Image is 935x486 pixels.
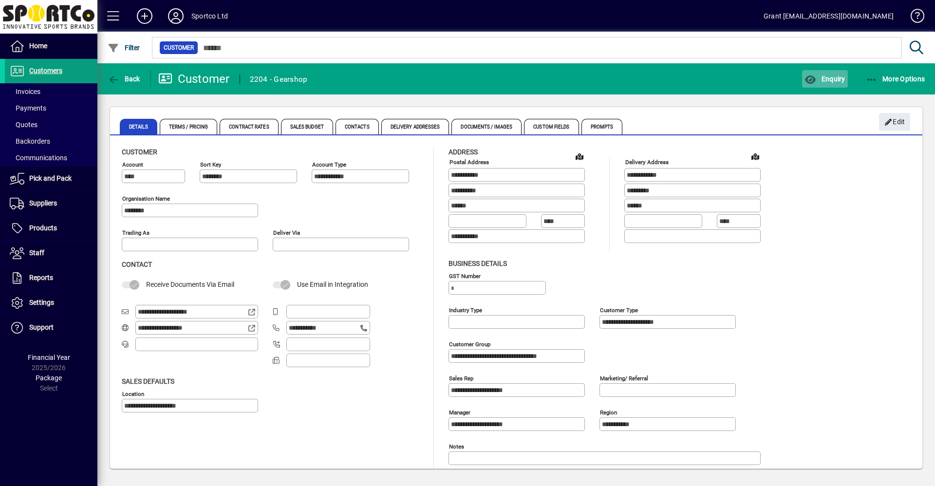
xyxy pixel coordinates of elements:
[5,150,97,166] a: Communications
[122,229,150,236] mat-label: Trading as
[5,167,97,191] a: Pick and Pack
[200,161,221,168] mat-label: Sort key
[5,241,97,265] a: Staff
[273,229,300,236] mat-label: Deliver via
[29,174,72,182] span: Pick and Pack
[29,299,54,306] span: Settings
[29,323,54,331] span: Support
[97,70,151,88] app-page-header-button: Back
[122,148,157,156] span: Customer
[122,195,170,202] mat-label: Organisation name
[764,8,894,24] div: Grant [EMAIL_ADDRESS][DOMAIN_NAME]
[10,104,46,112] span: Payments
[524,119,579,134] span: Custom Fields
[581,119,623,134] span: Prompts
[10,88,40,95] span: Invoices
[449,443,464,449] mat-label: Notes
[146,280,234,288] span: Receive Documents Via Email
[105,39,143,56] button: Filter
[129,7,160,25] button: Add
[10,154,67,162] span: Communications
[451,119,522,134] span: Documents / Images
[600,409,617,415] mat-label: Region
[449,306,482,313] mat-label: Industry type
[29,42,47,50] span: Home
[29,67,62,75] span: Customers
[381,119,449,134] span: Delivery Addresses
[802,70,847,88] button: Enquiry
[804,75,845,83] span: Enquiry
[572,149,587,164] a: View on map
[120,119,157,134] span: Details
[250,72,308,87] div: 2204 - Gearshop
[5,291,97,315] a: Settings
[191,8,228,24] div: Sportco Ltd
[108,75,140,83] span: Back
[748,149,763,164] a: View on map
[160,119,218,134] span: Terms / Pricing
[600,306,638,313] mat-label: Customer type
[5,133,97,150] a: Backorders
[29,249,44,257] span: Staff
[449,260,507,267] span: Business details
[105,70,143,88] button: Back
[108,44,140,52] span: Filter
[863,70,928,88] button: More Options
[879,113,910,131] button: Edit
[600,374,648,381] mat-label: Marketing/ Referral
[28,354,70,361] span: Financial Year
[866,75,925,83] span: More Options
[449,409,470,415] mat-label: Manager
[122,261,152,268] span: Contact
[158,71,230,87] div: Customer
[5,316,97,340] a: Support
[449,374,473,381] mat-label: Sales rep
[220,119,278,134] span: Contract Rates
[36,374,62,382] span: Package
[122,390,144,397] mat-label: Location
[5,116,97,133] a: Quotes
[5,100,97,116] a: Payments
[312,161,346,168] mat-label: Account Type
[29,199,57,207] span: Suppliers
[449,272,481,279] mat-label: GST Number
[336,119,379,134] span: Contacts
[5,191,97,216] a: Suppliers
[5,216,97,241] a: Products
[5,34,97,58] a: Home
[884,114,905,130] span: Edit
[122,377,174,385] span: Sales defaults
[297,280,368,288] span: Use Email in Integration
[29,274,53,281] span: Reports
[29,224,57,232] span: Products
[10,137,50,145] span: Backorders
[449,148,478,156] span: Address
[122,161,143,168] mat-label: Account
[5,266,97,290] a: Reports
[10,121,37,129] span: Quotes
[5,83,97,100] a: Invoices
[903,2,923,34] a: Knowledge Base
[164,43,194,53] span: Customer
[281,119,333,134] span: Sales Budget
[449,340,490,347] mat-label: Customer group
[160,7,191,25] button: Profile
